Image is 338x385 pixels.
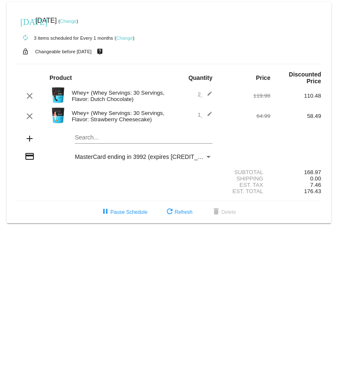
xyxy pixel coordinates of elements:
button: Delete [204,205,243,220]
div: 110.48 [270,93,321,99]
input: Search... [75,134,212,141]
button: Pause Schedule [93,205,154,220]
strong: Discounted Price [289,71,321,85]
mat-icon: delete [211,207,221,217]
mat-icon: refresh [165,207,175,217]
mat-icon: lock_open [20,46,30,57]
span: 7.46 [310,182,321,188]
mat-icon: add [25,134,35,144]
span: MasterCard ending in 3992 (expires [CREDIT_CARD_DATA]) [75,153,236,160]
small: ( ) [58,19,78,24]
span: Pause Schedule [100,209,147,215]
mat-icon: clear [25,91,35,101]
a: Change [116,35,133,41]
div: Est. Total [220,188,270,194]
span: Refresh [165,209,192,215]
div: Subtotal [220,169,270,175]
div: Whey+ (Whey Servings: 30 Servings, Flavor: Strawberry Cheesecake) [68,110,169,123]
img: Image-1-Whey-2lb-Strawberry-Cheesecake-1000x1000-Roman-Berezecky.png [49,107,66,124]
div: Shipping [220,175,270,182]
mat-icon: live_help [95,46,105,57]
strong: Product [49,74,72,81]
mat-select: Payment Method [75,153,212,160]
div: 64.99 [220,113,270,119]
mat-icon: [DATE] [20,16,30,26]
small: ( ) [115,35,135,41]
a: Change [60,19,77,24]
span: Delete [211,209,236,215]
mat-icon: credit_card [25,151,35,161]
span: 0.00 [310,175,321,182]
mat-icon: autorenew [20,33,30,43]
div: 119.98 [220,93,270,99]
div: Whey+ (Whey Servings: 30 Servings, Flavor: Dutch Chocolate) [68,90,169,102]
mat-icon: edit [202,111,212,121]
div: 168.97 [270,169,321,175]
strong: Quantity [188,74,212,81]
div: Est. Tax [220,182,270,188]
img: Image-1-Carousel-Whey-2lb-Dutch-Chocolate-no-badge-Transp.png [49,87,66,104]
span: 2 [198,91,212,98]
div: 58.49 [270,113,321,119]
mat-icon: clear [25,111,35,121]
span: 176.43 [304,188,321,194]
mat-icon: edit [202,91,212,101]
span: 1 [198,112,212,118]
small: 3 items scheduled for Every 1 months [17,35,113,41]
strong: Price [256,74,270,81]
mat-icon: pause [100,207,110,217]
button: Refresh [158,205,199,220]
small: Changeable before [DATE] [35,49,92,54]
